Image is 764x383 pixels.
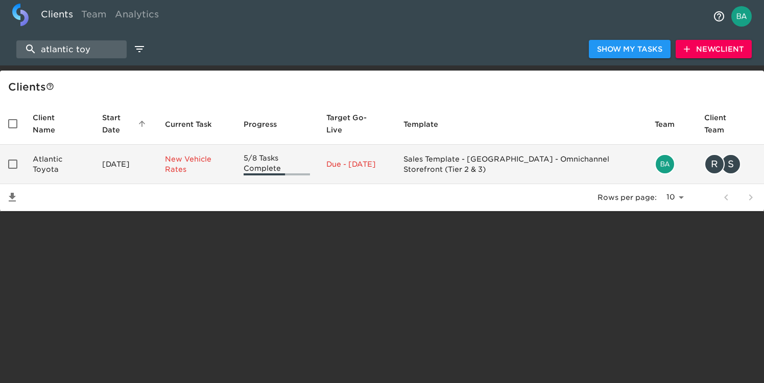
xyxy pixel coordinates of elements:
[94,145,156,184] td: [DATE]
[704,154,756,174] div: rich.healy@aagny.net, sdellolio@aagny.net
[165,154,227,174] p: New Vehicle Rates
[704,111,756,136] span: Client Team
[131,40,148,58] button: edit
[244,118,290,130] span: Progress
[46,82,54,91] svg: This is a list of all of your clients and clients shared with you
[403,118,451,130] span: Template
[326,111,374,136] span: Calculated based on the start date and the duration of all Tasks contained in this Hub.
[589,40,671,59] button: Show My Tasks
[684,43,744,56] span: New Client
[165,118,212,130] span: This is the next Task in this Hub that should be completed
[165,118,225,130] span: Current Task
[721,154,741,174] div: S
[655,118,688,130] span: Team
[12,4,29,26] img: logo
[326,159,387,169] p: Due - [DATE]
[704,154,725,174] div: R
[707,4,731,29] button: notifications
[8,79,760,95] div: Client s
[25,145,94,184] td: Atlantic Toyota
[77,4,111,29] a: Team
[655,154,688,174] div: bailey.rubin@cdk.com
[235,145,318,184] td: 5/8 Tasks Complete
[597,43,662,56] span: Show My Tasks
[656,155,674,173] img: bailey.rubin@cdk.com
[661,190,687,205] select: rows per page
[676,40,752,59] button: NewClient
[598,192,657,202] p: Rows per page:
[16,40,127,58] input: search
[395,145,647,184] td: Sales Template - [GEOGRAPHIC_DATA] - Omnichannel Storefront (Tier 2 & 3)
[33,111,86,136] span: Client Name
[326,111,387,136] span: Target Go-Live
[111,4,163,29] a: Analytics
[731,6,752,27] img: Profile
[102,111,148,136] span: Start Date
[37,4,77,29] a: Clients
